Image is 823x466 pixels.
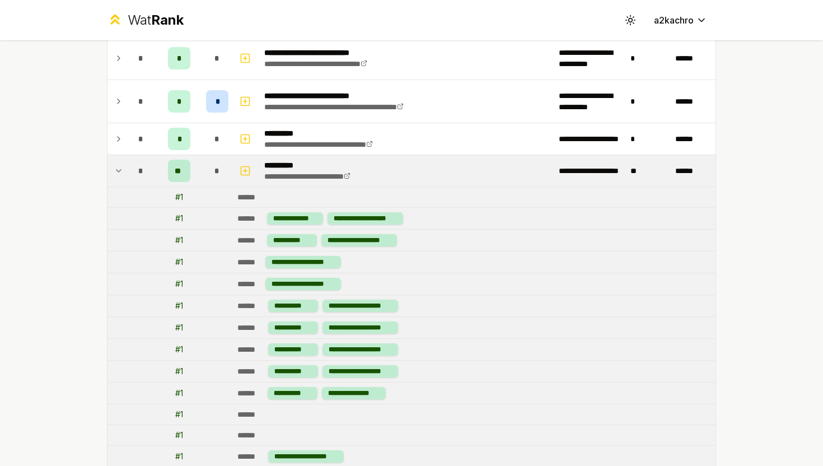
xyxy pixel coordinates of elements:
div: # 1 [175,388,183,399]
span: Rank [151,12,184,28]
div: # 1 [175,235,183,246]
div: # 1 [175,430,183,441]
div: # 1 [175,213,183,224]
div: # 1 [175,322,183,333]
div: # 1 [175,366,183,377]
div: Wat [128,11,184,29]
div: # 1 [175,278,183,290]
a: WatRank [107,11,184,29]
div: # 1 [175,409,183,420]
div: # 1 [175,257,183,268]
div: # 1 [175,300,183,311]
div: # 1 [175,451,183,462]
div: # 1 [175,344,183,355]
button: a2kachro [645,10,716,30]
div: # 1 [175,192,183,203]
span: a2kachro [654,13,694,27]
